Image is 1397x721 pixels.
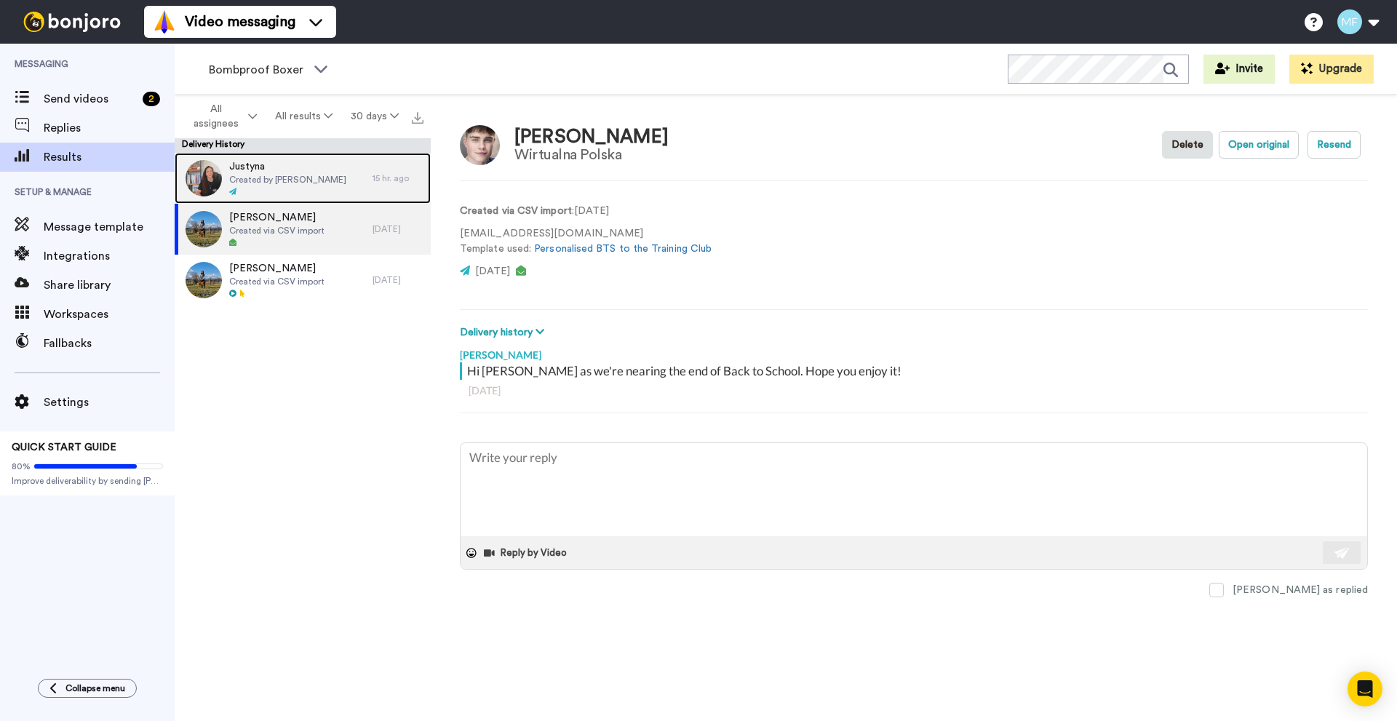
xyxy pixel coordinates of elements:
[1233,583,1368,597] div: [PERSON_NAME] as replied
[175,138,431,153] div: Delivery History
[1308,131,1361,159] button: Resend
[229,174,346,186] span: Created by [PERSON_NAME]
[17,12,127,32] img: bj-logo-header-white.svg
[12,461,31,472] span: 80%
[467,362,1364,380] div: Hi [PERSON_NAME] as we're nearing the end of Back to School. Hope you enjoy it!
[44,90,137,108] span: Send videos
[178,96,266,137] button: All assignees
[482,542,571,564] button: Reply by Video
[373,223,423,235] div: [DATE]
[460,204,712,219] p: : [DATE]
[44,394,175,411] span: Settings
[143,92,160,106] div: 2
[185,12,295,32] span: Video messaging
[229,261,325,276] span: [PERSON_NAME]
[44,306,175,323] span: Workspaces
[534,244,712,254] a: Personalised BTS to the Training Club
[44,218,175,236] span: Message template
[229,210,325,225] span: [PERSON_NAME]
[12,475,163,487] span: Improve deliverability by sending [PERSON_NAME]’s from your own email
[175,255,431,306] a: [PERSON_NAME]Created via CSV import[DATE]
[44,276,175,294] span: Share library
[1348,672,1382,706] div: Open Intercom Messenger
[407,105,428,127] button: Export all results that match these filters now.
[1162,131,1213,159] button: Delete
[460,340,1368,362] div: [PERSON_NAME]
[186,102,245,131] span: All assignees
[186,262,222,298] img: 1729b5a0-0c69-4c63-8428-c4f668918b33-thumb.jpg
[229,276,325,287] span: Created via CSV import
[175,204,431,255] a: [PERSON_NAME]Created via CSV import[DATE]
[460,324,549,340] button: Delivery history
[514,147,669,163] div: Wirtualna Polska
[1219,131,1299,159] button: Open original
[186,160,222,196] img: d4e3e725-f178-4c24-bdb7-21f5a07e88ff-thumb.jpg
[1203,55,1275,84] button: Invite
[65,682,125,694] span: Collapse menu
[229,159,346,174] span: Justyna
[514,127,669,148] div: [PERSON_NAME]
[44,335,175,352] span: Fallbacks
[460,125,500,165] img: Image of Milo
[412,112,423,124] img: export.svg
[12,442,116,453] span: QUICK START GUIDE
[44,119,175,137] span: Replies
[1289,55,1374,84] button: Upgrade
[373,172,423,184] div: 15 hr. ago
[44,247,175,265] span: Integrations
[341,103,407,130] button: 30 days
[209,61,306,79] span: Bombproof Boxer
[38,679,137,698] button: Collapse menu
[373,274,423,286] div: [DATE]
[475,266,510,276] span: [DATE]
[186,211,222,247] img: b702cc1b-0e9a-419e-81d5-dd7182ca901f-thumb.jpg
[460,206,572,216] strong: Created via CSV import
[44,148,175,166] span: Results
[469,383,1359,398] div: [DATE]
[266,103,342,130] button: All results
[1334,547,1350,559] img: send-white.svg
[460,226,712,257] p: [EMAIL_ADDRESS][DOMAIN_NAME] Template used:
[153,10,176,33] img: vm-color.svg
[229,225,325,236] span: Created via CSV import
[175,153,431,204] a: JustynaCreated by [PERSON_NAME]15 hr. ago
